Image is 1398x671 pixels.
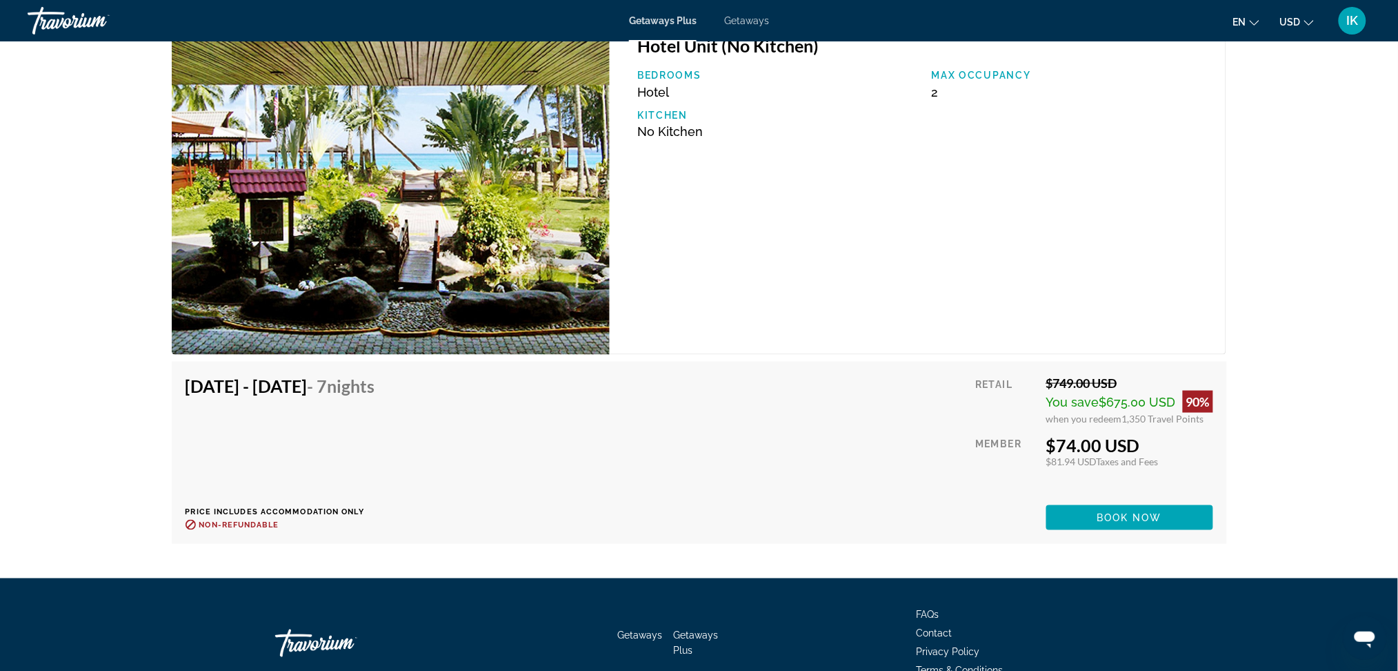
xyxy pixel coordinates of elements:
span: Hotel [637,85,669,99]
p: Max Occupancy [932,70,1212,81]
span: 1,350 Travel Points [1122,413,1204,425]
div: $74.00 USD [1046,435,1213,456]
h4: [DATE] - [DATE] [186,376,375,396]
span: Book now [1097,512,1162,523]
span: IK [1347,14,1359,28]
span: - 7 [308,376,375,396]
a: Getaways [617,630,662,641]
span: Non-refundable [199,521,279,529]
span: Taxes and Fees [1097,456,1159,467]
button: Change currency [1280,12,1314,32]
span: You save [1046,395,1099,409]
img: 2864O01X.jpg [172,21,610,355]
a: Getaways Plus [629,15,697,26]
button: User Menu [1335,6,1370,35]
a: Getaways [724,15,769,26]
div: Member [975,435,1035,495]
p: Kitchen [637,110,918,121]
a: Travorium [28,3,166,39]
span: 2 [932,85,939,99]
button: Book now [1046,505,1213,530]
iframe: Кнопка запуска окна обмена сообщениями [1343,616,1387,660]
p: Bedrooms [637,70,918,81]
a: FAQs [917,610,939,621]
a: Getaways Plus [673,630,718,657]
button: Change language [1233,12,1259,32]
span: Nights [328,376,375,396]
a: Contact [917,628,952,639]
p: Price includes accommodation only [186,507,386,516]
span: $675.00 USD [1099,395,1176,409]
div: $81.94 USD [1046,456,1213,467]
span: No Kitchen [637,124,703,139]
h3: Hotel Unit (No Kitchen) [637,35,1212,56]
div: Retail [975,376,1035,425]
div: $749.00 USD [1046,376,1213,391]
div: 90% [1183,391,1213,413]
span: en [1233,17,1246,28]
span: when you redeem [1046,413,1122,425]
a: Travorium [275,623,413,664]
span: USD [1280,17,1301,28]
a: Privacy Policy [917,647,980,658]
